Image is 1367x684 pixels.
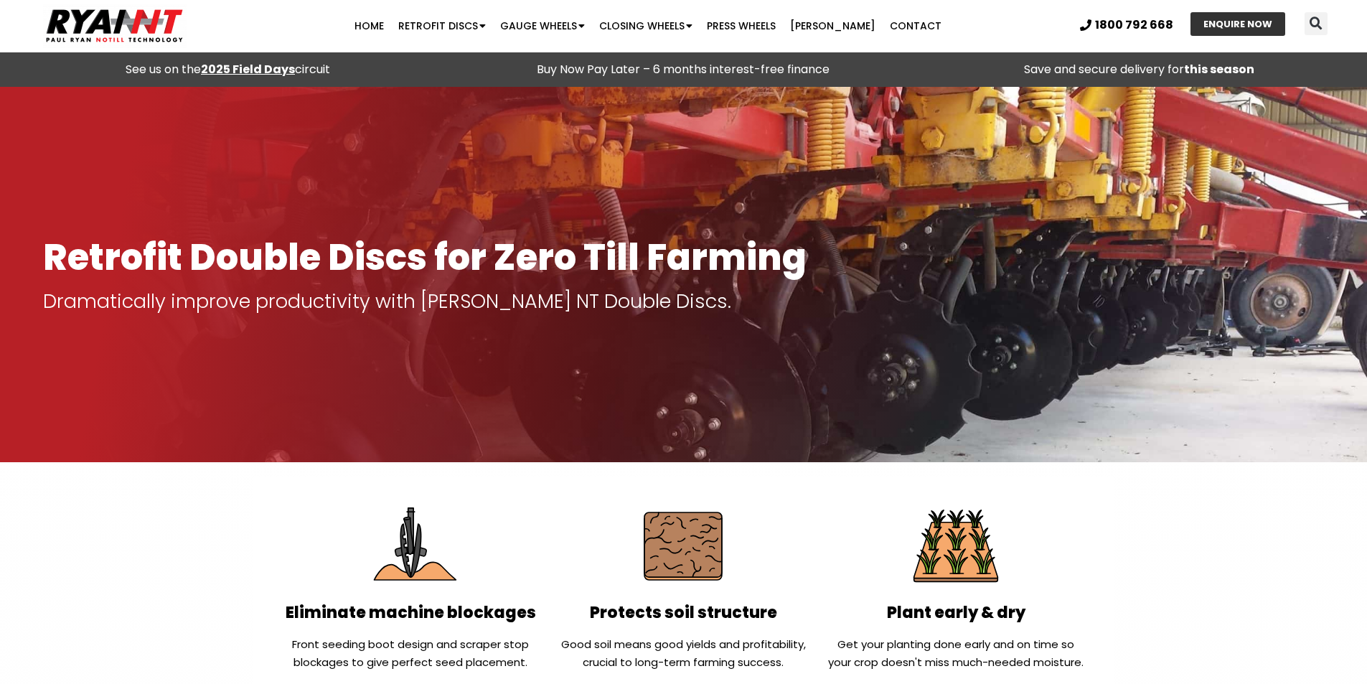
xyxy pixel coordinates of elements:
a: Closing Wheels [592,11,700,40]
h2: Eliminate machine blockages [282,605,540,621]
p: Save and secure delivery for [919,60,1360,80]
span: 1800 792 668 [1095,19,1173,31]
img: Plant Early & Dry [904,495,1007,598]
p: Good soil means good yields and profitability, crucial to long-term farming success. [554,635,812,671]
a: Contact [883,11,949,40]
p: Buy Now Pay Later – 6 months interest-free finance [463,60,904,80]
a: Retrofit Discs [391,11,493,40]
img: Ryan NT logo [43,4,187,48]
img: Protect soil structure [631,495,735,598]
a: ENQUIRE NOW [1190,12,1285,36]
p: Dramatically improve productivity with [PERSON_NAME] NT Double Discs. [43,291,1324,311]
h2: Protects soil structure [554,605,812,621]
span: ENQUIRE NOW [1203,19,1272,29]
a: Gauge Wheels [493,11,592,40]
a: 1800 792 668 [1080,19,1173,31]
a: [PERSON_NAME] [783,11,883,40]
a: Home [347,11,391,40]
nav: Menu [265,11,1030,40]
img: Eliminate Machine Blockages [360,495,463,598]
div: Search [1305,12,1328,35]
a: 2025 Field Days [201,61,295,78]
strong: this season [1184,61,1254,78]
div: See us on the circuit [7,60,448,80]
a: Press Wheels [700,11,783,40]
h2: Plant early & dry [827,605,1085,621]
p: Get your planting done early and on time so your crop doesn't miss much-needed moisture. [827,635,1085,671]
h1: Retrofit Double Discs for Zero Till Farming [43,238,1324,277]
p: Front seeding boot design and scraper stop blockages to give perfect seed placement. [282,635,540,671]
